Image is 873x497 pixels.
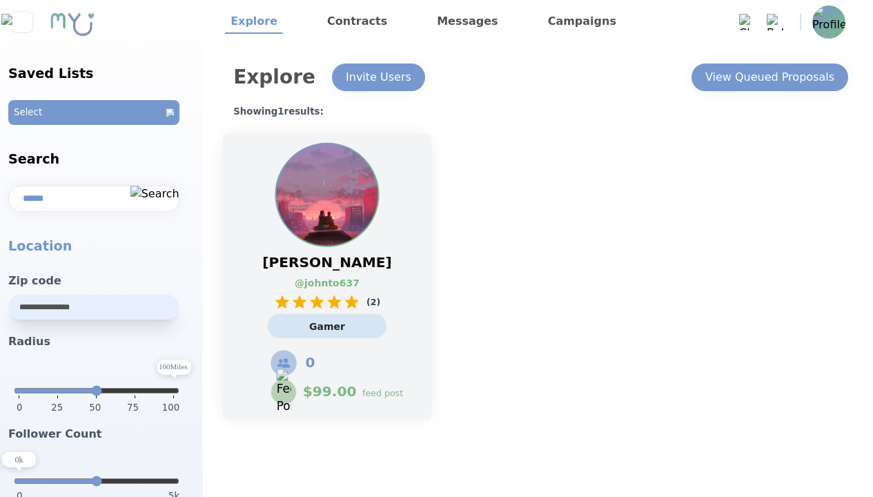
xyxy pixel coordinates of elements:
div: View Queued Proposals [705,69,834,86]
p: Location [8,237,195,256]
button: View Queued Proposals [691,64,848,91]
h2: Saved Lists [8,64,195,84]
a: Explore [225,10,283,34]
img: Open [166,108,174,117]
span: 100 [162,401,179,420]
img: Bell [767,14,783,30]
h2: Search [8,150,195,169]
span: 0 [17,401,22,415]
img: Profile [812,6,845,39]
div: Invite Users [346,69,411,86]
a: @ johnto637 [295,276,345,291]
h1: Explore [233,63,315,92]
span: [PERSON_NAME] [262,253,391,273]
h3: Follower Count [8,426,195,442]
a: Campaigns [542,10,622,34]
img: Followers [271,350,297,376]
p: Select [14,106,42,119]
text: 0 k [15,455,23,465]
img: Feed Post [277,369,291,416]
img: Chat [739,14,756,30]
button: SelectOpen [8,100,195,125]
a: Contracts [322,10,393,34]
a: Messages [431,10,503,34]
h3: Zip code [8,273,195,289]
h1: Showing 1 results: [233,105,854,119]
img: Profile [277,144,378,246]
p: feed post [362,388,403,400]
img: Close sidebar [1,14,42,30]
span: 25 [51,401,63,420]
span: 50 [89,401,101,420]
button: Invite Users [332,64,425,91]
span: Gamer [309,321,345,332]
span: 75 [127,401,139,420]
text: 100 Miles [159,362,188,371]
p: ( 2 ) [366,296,380,308]
span: $ 99.00 [303,382,357,402]
span: 0 [306,353,315,373]
h3: Radius [8,333,195,350]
